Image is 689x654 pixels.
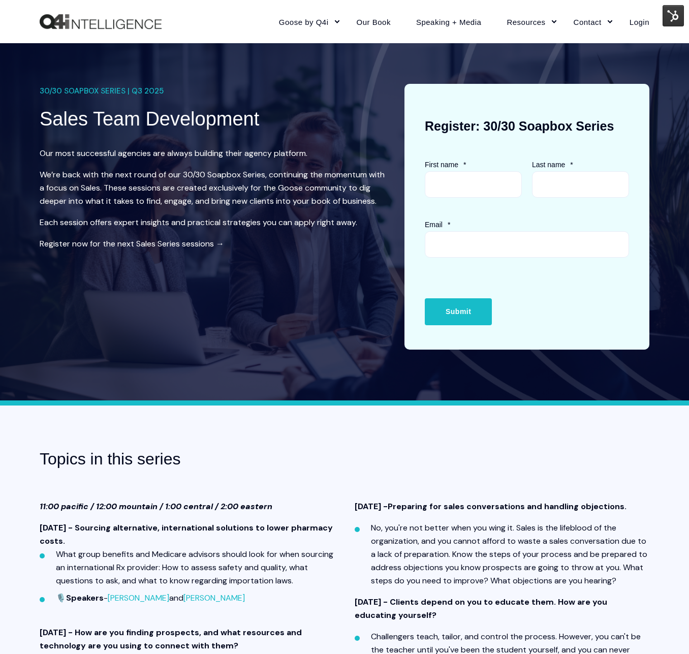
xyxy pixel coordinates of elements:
p: Each session offers expert insights and practical strategies you can apply right away. [40,216,389,229]
img: HubSpot Tools Menu Toggle [663,5,684,26]
h3: Register: 30/30 Soapbox Series [425,104,629,148]
strong: [DATE] - How are you finding prospects, and what resources and technology are you using to connec... [40,627,302,651]
strong: 11:00 pacific / 12:00 mountain / 1:00 central / 2:00 eastern [40,501,272,512]
span: Last name [532,161,565,169]
strong: [DATE] - Clients depend on you to educate them. How are you educating yourself? [355,597,607,620]
p: Register now for the next Sales Series sessions → [40,237,389,251]
li: No, you're not better when you wing it. Sales is the lifeblood of the organization, and you canno... [371,521,649,587]
h3: Topics in this series [40,446,380,472]
p: Our most successful agencies are always building their agency platform. [40,147,389,160]
strong: Speakers [66,593,104,603]
span: Preparing for sales conversations and handling objections. [388,501,627,512]
input: Submit [425,298,492,325]
strong: [DATE] - Sourcing alternative, international solutions to lower pharmacy costs. [40,522,333,546]
h1: Sales Team Development [40,106,380,132]
span: 30/30 SOAPBOX SERIES | Q3 2025 [40,84,164,99]
a: [PERSON_NAME] [108,593,169,603]
span: First name [425,161,458,169]
span: Email [425,221,443,229]
img: Q4intelligence, LLC logo [40,14,162,29]
p: We’re back with the next round of our 30/30 Soapbox Series, continuing the momentum with a focus ... [40,168,389,208]
a: Back to Home [40,14,162,29]
li: 🎙️ - and [56,591,334,605]
strong: [DATE] - [355,501,388,512]
a: [PERSON_NAME] [183,593,245,603]
li: What group benefits and Medicare advisors should look for when sourcing an international Rx provi... [56,548,334,587]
